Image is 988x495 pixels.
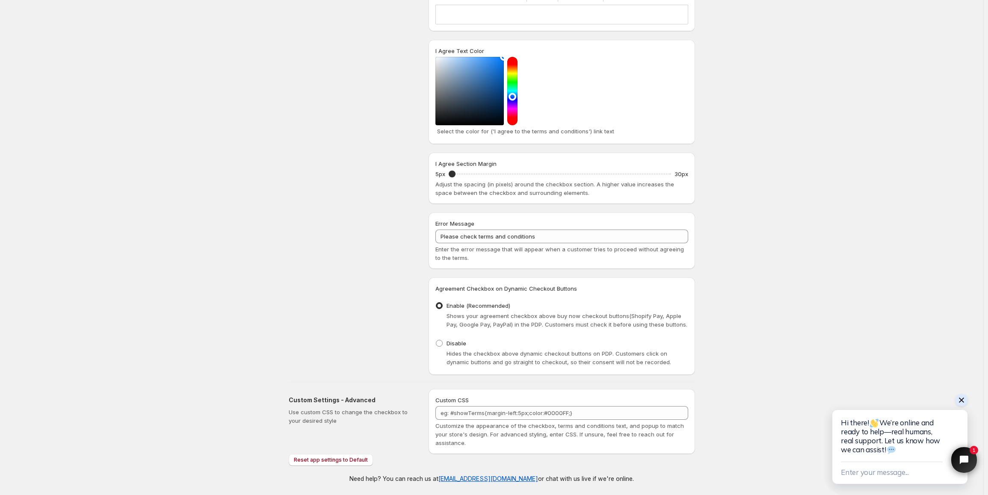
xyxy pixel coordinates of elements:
button: Reset app settings to Default [289,454,373,466]
span: Adjust the spacing (in pixels) around the checkbox section. A higher value increases the space be... [435,181,674,196]
p: 5px [435,170,445,178]
span: Shows your agreement checkbox above buy now checkout buttons(Shopify Pay, Apple Pay, Google Pay, ... [447,312,687,328]
p: Select the color for ('I agree to the terms and conditions') link text [437,127,686,136]
span: Enter the error message that will appear when a customer tries to proceed without agreeing to the... [435,246,684,261]
p: 30px [674,170,688,178]
p: Need help? You can reach us at or chat with us live if we're online. [349,474,634,483]
span: Customize the appearance of the checkbox, terms and conditions text, and popup to match your stor... [435,422,684,446]
h3: Agreement Checkbox on Dynamic Checkout Buttons [435,284,688,293]
span: Custom CSS [435,397,469,404]
p: Use custom CSS to change the checkbox to your desired style [289,408,415,425]
span: Error Message [435,220,474,227]
span: I Agree Section Margin [435,160,497,167]
label: I Agree Text Color [435,47,484,55]
a: [EMAIL_ADDRESS][DOMAIN_NAME] [438,475,538,482]
span: Enable (Recommended) [447,302,510,309]
span: Hides the checkbox above dynamic checkout buttons on PDP. Customers click on dynamic buttons and ... [447,350,671,365]
span: Disable [447,340,466,347]
h2: Custom Settings - Advanced [289,396,415,404]
div: Editor editing area: main. Press Alt+0 for help. [435,5,688,24]
iframe: Tidio Chat [824,374,988,495]
span: Reset app settings to Default [294,457,368,463]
